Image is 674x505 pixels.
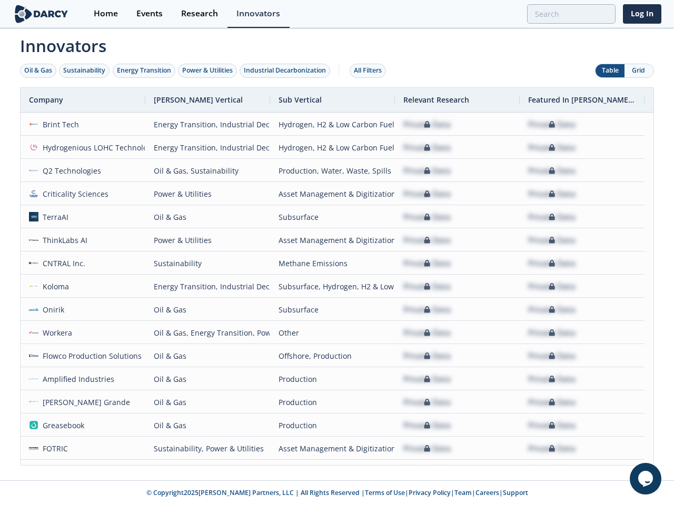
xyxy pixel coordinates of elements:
[38,113,80,136] div: Brint Tech
[528,95,636,105] span: Featured In [PERSON_NAME] Live
[528,460,576,483] div: Private Data
[29,351,38,360] img: 1619202337518-flowco_logo_lt_medium.png
[528,345,576,367] div: Private Data
[279,252,386,275] div: Methane Emissions
[29,189,38,198] img: f59c13b7-8146-4c0f-b540-69d0cf6e4c34
[528,183,576,205] div: Private Data
[154,437,262,460] div: Sustainability, Power & Utilities
[528,391,576,413] div: Private Data
[403,391,451,413] div: Private Data
[403,298,451,321] div: Private Data
[38,321,73,344] div: Workera
[29,305,38,314] img: 59af668a-fbed-4df3-97e9-ea1e956a6472
[350,64,386,78] button: All Filters
[625,64,653,77] button: Grid
[236,9,280,18] div: Innovators
[154,391,262,413] div: Oil & Gas
[94,9,118,18] div: Home
[403,437,451,460] div: Private Data
[154,321,262,344] div: Oil & Gas, Energy Transition, Power & Utilities
[403,229,451,251] div: Private Data
[279,229,386,251] div: Asset Management & Digitization
[403,460,451,483] div: Private Data
[528,136,576,159] div: Private Data
[154,206,262,228] div: Oil & Gas
[38,252,86,275] div: CNTRAL Inc.
[475,488,499,497] a: Careers
[29,95,63,105] span: Company
[38,414,85,437] div: Greasebook
[279,113,386,136] div: Hydrogen, H2 & Low Carbon Fuels
[279,460,386,483] div: Asset Management & Digitization
[403,252,451,275] div: Private Data
[178,64,237,78] button: Power & Utilities
[403,113,451,136] div: Private Data
[154,159,262,182] div: Oil & Gas, Sustainability
[403,206,451,228] div: Private Data
[279,391,386,413] div: Production
[38,460,94,483] div: Atomic47 Labs
[279,321,386,344] div: Other
[528,229,576,251] div: Private Data
[38,298,65,321] div: Onirik
[154,229,262,251] div: Power & Utilities
[154,298,262,321] div: Oil & Gas
[29,328,38,337] img: a6a7813e-09ba-43d3-9dde-1ade15d6a3a4
[29,143,38,152] img: 637fdeb2-050e-438a-a1bd-d39c97baa253
[403,159,451,182] div: Private Data
[279,414,386,437] div: Production
[527,4,616,24] input: Advanced Search
[38,206,69,228] div: TerraAI
[279,95,322,105] span: Sub Vertical
[528,437,576,460] div: Private Data
[154,368,262,390] div: Oil & Gas
[38,136,162,159] div: Hydrogenious LOHC Technologies
[409,488,451,497] a: Privacy Policy
[29,443,38,453] img: e41a9aca-1af1-479c-9b99-414026293702
[354,66,382,75] div: All Filters
[15,488,659,498] p: © Copyright 2025 [PERSON_NAME] Partners, LLC | All Rights Reserved | | | | |
[279,298,386,321] div: Subsurface
[38,345,142,367] div: Flowco Production Solutions
[279,159,386,182] div: Production, Water, Waste, Spills
[403,368,451,390] div: Private Data
[182,66,233,75] div: Power & Utilities
[623,4,661,24] a: Log In
[20,64,56,78] button: Oil & Gas
[528,159,576,182] div: Private Data
[29,166,38,175] img: 103d4dfa-2e10-4df7-9c1d-60a09b3f591e
[38,183,109,205] div: Criticality Sciences
[403,345,451,367] div: Private Data
[38,368,115,390] div: Amplified Industries
[279,206,386,228] div: Subsurface
[154,252,262,275] div: Sustainability
[528,368,576,390] div: Private Data
[154,183,262,205] div: Power & Utilities
[528,113,576,136] div: Private Data
[13,5,70,23] img: logo-wide.svg
[365,488,405,497] a: Terms of Use
[528,252,576,275] div: Private Data
[181,9,218,18] div: Research
[403,136,451,159] div: Private Data
[528,206,576,228] div: Private Data
[24,66,52,75] div: Oil & Gas
[136,9,163,18] div: Events
[29,235,38,245] img: cea6cb8d-c661-4e82-962b-34554ec2b6c9
[403,414,451,437] div: Private Data
[503,488,528,497] a: Support
[279,183,386,205] div: Asset Management & Digitization
[240,64,330,78] button: Industrial Decarbonization
[403,183,451,205] div: Private Data
[154,136,262,159] div: Energy Transition, Industrial Decarbonization
[596,64,625,77] button: Table
[244,66,326,75] div: Industrial Decarbonization
[113,64,175,78] button: Energy Transition
[279,136,386,159] div: Hydrogen, H2 & Low Carbon Fuels
[279,437,386,460] div: Asset Management & Digitization, Methane Emissions
[528,275,576,298] div: Private Data
[154,275,262,298] div: Energy Transition, Industrial Decarbonization, Oil & Gas
[454,488,472,497] a: Team
[154,113,262,136] div: Energy Transition, Industrial Decarbonization
[154,345,262,367] div: Oil & Gas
